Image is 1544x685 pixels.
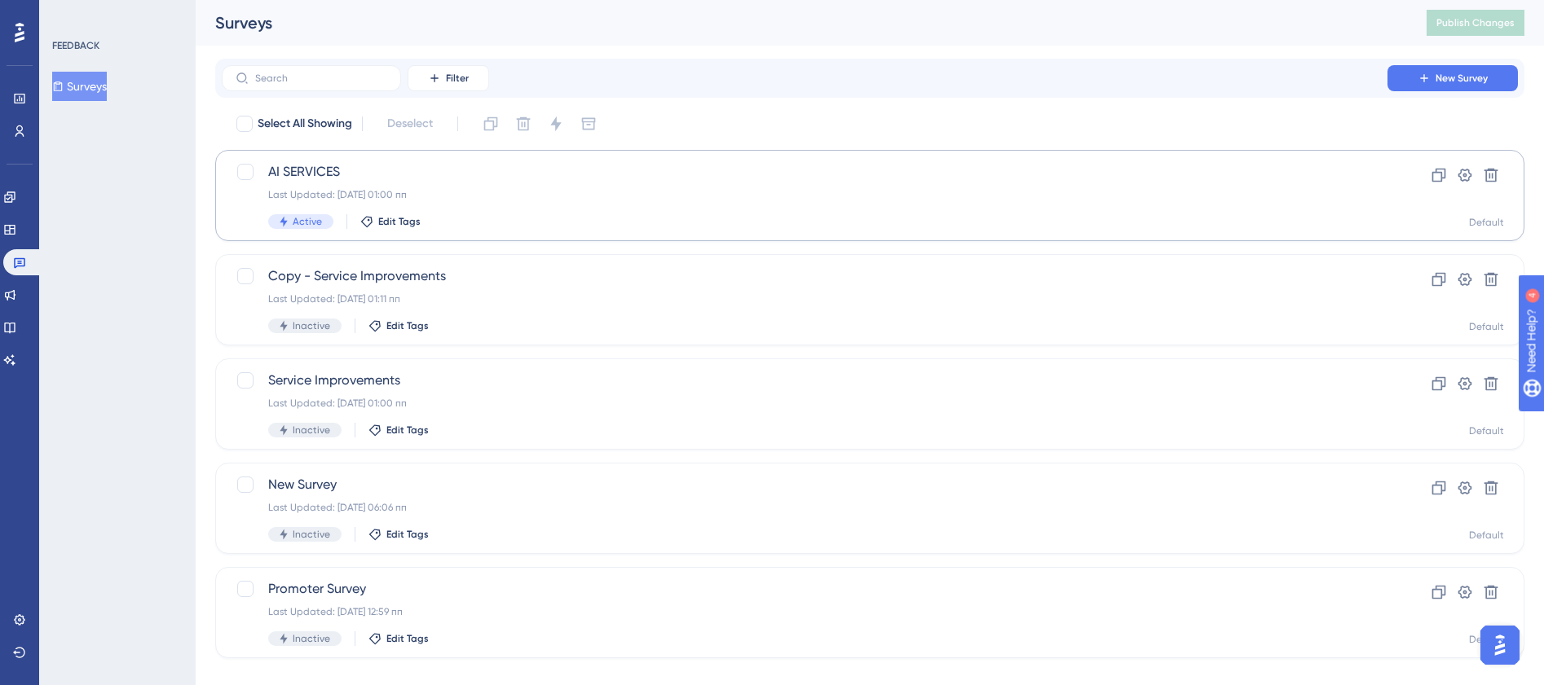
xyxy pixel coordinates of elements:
span: New Survey [268,475,1341,494]
div: Default [1469,216,1504,229]
span: Filter [446,72,469,85]
span: Edit Tags [386,528,429,541]
span: Service Improvements [268,371,1341,390]
button: Edit Tags [368,424,429,437]
button: Deselect [373,109,448,138]
span: Publish Changes [1436,16,1515,29]
span: Need Help? [38,4,102,24]
div: Default [1469,320,1504,333]
div: FEEDBACK [52,39,99,52]
span: Select All Showing [258,114,352,134]
span: New Survey [1436,72,1488,85]
div: Last Updated: [DATE] 12:59 пп [268,605,1341,618]
div: Surveys [215,11,1386,34]
div: Default [1469,424,1504,437]
div: Last Updated: [DATE] 01:00 пп [268,188,1341,201]
button: Publish Changes [1427,10,1524,36]
div: Last Updated: [DATE] 01:11 пп [268,292,1341,305]
div: Default [1469,633,1504,646]
button: Filter [408,65,489,91]
span: AI SERVICES [268,162,1341,182]
button: Edit Tags [368,319,429,332]
div: Last Updated: [DATE] 06:06 пп [268,501,1341,514]
iframe: UserGuiding AI Assistant Launcher [1476,621,1524,670]
span: Deselect [387,114,433,134]
div: Default [1469,529,1504,542]
button: New Survey [1387,65,1518,91]
span: Inactive [293,528,330,541]
button: Edit Tags [368,632,429,645]
span: Active [293,215,322,228]
span: Edit Tags [386,424,429,437]
div: Last Updated: [DATE] 01:00 пп [268,397,1341,410]
span: Edit Tags [386,319,429,332]
span: Inactive [293,319,330,332]
span: Copy - Service Improvements [268,266,1341,286]
button: Edit Tags [360,215,421,228]
span: Edit Tags [378,215,421,228]
span: Inactive [293,424,330,437]
span: Inactive [293,632,330,645]
div: 4 [113,8,118,21]
span: Promoter Survey [268,579,1341,599]
button: Edit Tags [368,528,429,541]
span: Edit Tags [386,632,429,645]
input: Search [255,72,387,84]
button: Surveys [52,72,107,101]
